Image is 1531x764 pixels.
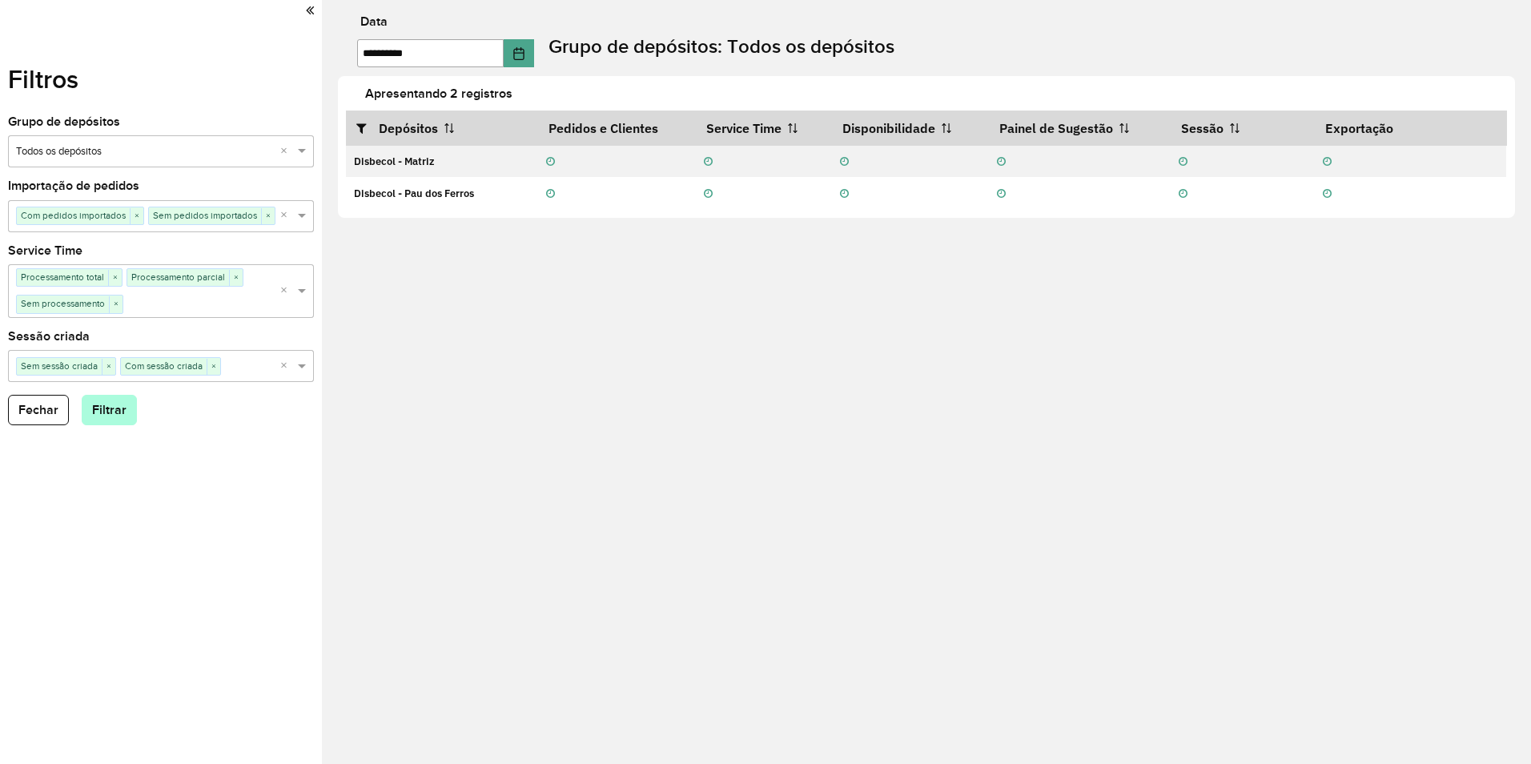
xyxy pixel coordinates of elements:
i: Não realizada [840,189,849,199]
label: Sessão criada [8,327,90,346]
th: Disponibilidade [831,111,988,145]
span: Processamento total [17,269,108,285]
span: × [109,296,123,312]
th: Pedidos e Clientes [537,111,695,145]
th: Depósitos [346,111,538,145]
span: × [229,270,243,286]
label: Importação de pedidos [8,176,139,195]
i: Não realizada [546,157,555,167]
th: Painel de Sugestão [988,111,1170,145]
th: Exportação [1315,111,1507,145]
th: Service Time [696,111,832,145]
strong: Disbecol - Matriz [354,155,434,168]
i: Não realizada [704,189,713,199]
span: Sem sessão criada [17,358,102,374]
i: Não realizada [840,157,849,167]
span: Sem processamento [17,296,109,312]
span: × [102,359,115,375]
i: Não realizada [1179,157,1187,167]
label: Grupo de depósitos [8,112,120,131]
th: Sessão [1171,111,1315,145]
i: Não realizada [997,157,1006,167]
button: Choose Date [504,39,534,67]
i: Não realizada [704,157,713,167]
label: Grupo de depósitos: Todos os depósitos [549,32,894,61]
span: Com sessão criada [121,358,207,374]
i: Não realizada [997,189,1006,199]
label: Filtros [8,60,78,99]
span: Sem pedidos importados [149,207,261,223]
label: Data [360,12,388,31]
span: Clear all [280,207,294,224]
span: Com pedidos importados [17,207,130,223]
span: Clear all [280,358,294,375]
span: Clear all [280,283,294,300]
span: × [261,208,275,224]
i: Não realizada [1179,189,1187,199]
span: Processamento parcial [127,269,229,285]
strong: Disbecol - Pau dos Ferros [354,187,474,200]
span: × [207,359,220,375]
button: Fechar [8,395,69,425]
span: Clear all [280,143,294,160]
i: Não realizada [1323,157,1332,167]
button: Filtrar [82,395,137,425]
span: × [108,270,122,286]
i: Não realizada [1323,189,1332,199]
i: Abrir/fechar filtros [356,122,379,135]
label: Service Time [8,241,82,260]
i: Não realizada [546,189,555,199]
span: × [130,208,143,224]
